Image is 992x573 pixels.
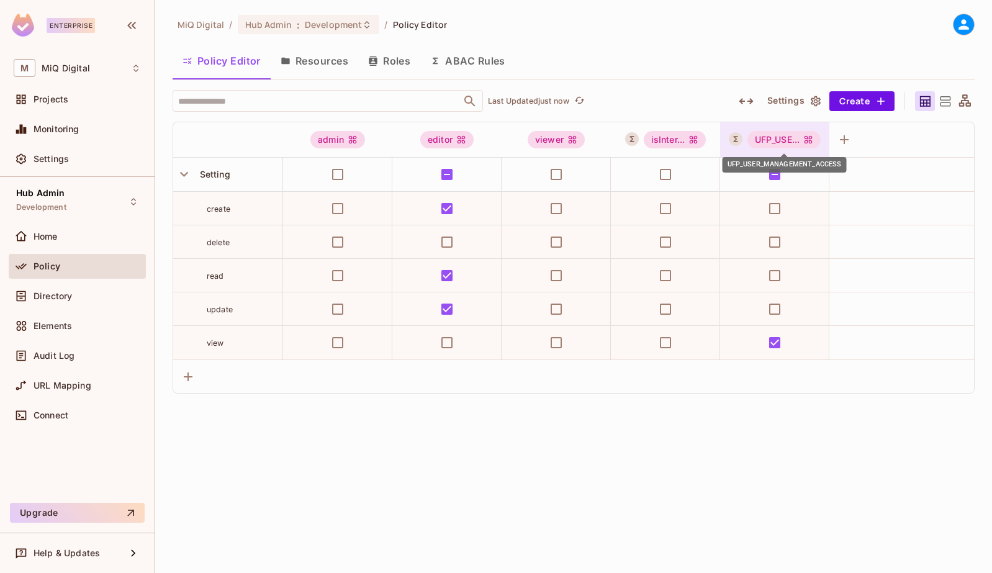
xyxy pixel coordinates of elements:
button: Resources [271,45,358,76]
span: Help & Updates [34,548,100,558]
span: Hub Admin [245,19,292,30]
div: viewer [528,131,585,148]
span: isInternalUser [644,131,706,148]
button: A User Set is a dynamically conditioned role, grouping users based on real-time criteria. [729,132,742,146]
img: SReyMgAAAABJRU5ErkJggg== [12,14,34,37]
span: : [296,20,300,30]
div: isInter... [644,131,706,148]
div: UFP_USE... [747,131,821,148]
span: Elements [34,321,72,331]
span: Home [34,232,58,241]
span: Click to refresh data [569,94,587,109]
span: Policy [34,261,60,271]
span: delete [207,238,230,247]
button: Create [829,91,895,111]
div: UFP_USER_MANAGEMENT_ACCESS [723,157,847,173]
button: ABAC Rules [420,45,515,76]
div: Enterprise [47,18,95,33]
span: Hub Admin [16,188,65,198]
span: update [207,305,233,314]
button: Policy Editor [173,45,271,76]
span: URL Mapping [34,381,91,390]
span: Settings [34,154,69,164]
li: / [384,19,387,30]
span: create [207,204,230,214]
span: Workspace: MiQ Digital [42,63,90,73]
li: / [229,19,232,30]
button: refresh [572,94,587,109]
div: editor [420,131,474,148]
button: Roles [358,45,420,76]
button: Settings [762,91,824,111]
span: Monitoring [34,124,79,134]
span: M [14,59,35,77]
span: view [207,338,224,348]
span: Policy Editor [393,19,448,30]
span: UFP_USER_MANAGEMENT_ACCESS [747,131,821,148]
span: Development [305,19,362,30]
button: Upgrade [10,503,145,523]
span: Setting [195,169,230,179]
span: Directory [34,291,72,301]
span: Audit Log [34,351,74,361]
span: Projects [34,94,68,104]
span: Development [16,202,66,212]
div: admin [310,131,365,148]
span: Connect [34,410,68,420]
button: Open [461,92,479,110]
button: A User Set is a dynamically conditioned role, grouping users based on real-time criteria. [625,132,639,146]
p: Last Updated just now [488,96,569,106]
span: read [207,271,224,281]
span: the active workspace [178,19,224,30]
span: refresh [574,95,585,107]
